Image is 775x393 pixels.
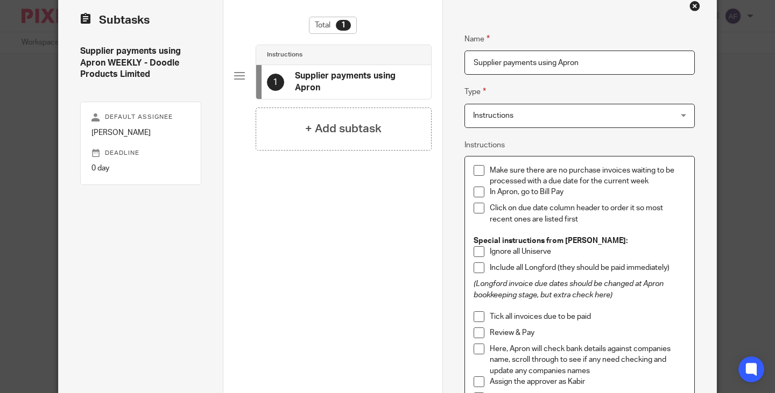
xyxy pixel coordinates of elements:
p: Click on due date column header to order it so most recent ones are listed first [490,203,686,225]
p: Ignore all Uniserve [490,246,686,257]
h4: Instructions [267,51,302,59]
p: Review & Pay [490,327,686,338]
p: Here, Apron will check bank details against companies name, scroll through to see if any need che... [490,344,686,376]
p: 0 day [91,163,190,174]
p: In Apron, go to Bill Pay [490,187,686,197]
label: Type [464,85,486,98]
p: Assign the approver as Kabir [490,376,686,387]
p: Deadline [91,149,190,158]
div: 1 [267,74,284,91]
em: (Longford invoice due dates should be changed at Apron bookkeeping stage, but extra check here) [474,280,665,298]
span: Instructions [473,112,513,119]
p: Default assignee [91,113,190,122]
p: Make sure there are no purchase invoices waiting to be processed with a due date for the current ... [490,165,686,187]
div: 1 [336,20,351,31]
label: Name [464,33,490,45]
h4: + Add subtask [305,120,382,137]
h2: Subtasks [80,11,150,30]
div: Close this dialog window [689,1,700,11]
h4: Supplier payments using Apron WEEKLY - Doodle Products Limited [80,46,201,80]
p: Tick all invoices due to be paid [490,311,686,322]
h4: Supplier payments using Apron [295,70,420,94]
p: [PERSON_NAME] [91,127,190,138]
strong: Special instructions from [PERSON_NAME]: [474,237,628,245]
div: Total [309,17,357,34]
p: Include all Longford (they should be paid immediately) [490,262,686,273]
label: Instructions [464,140,505,151]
